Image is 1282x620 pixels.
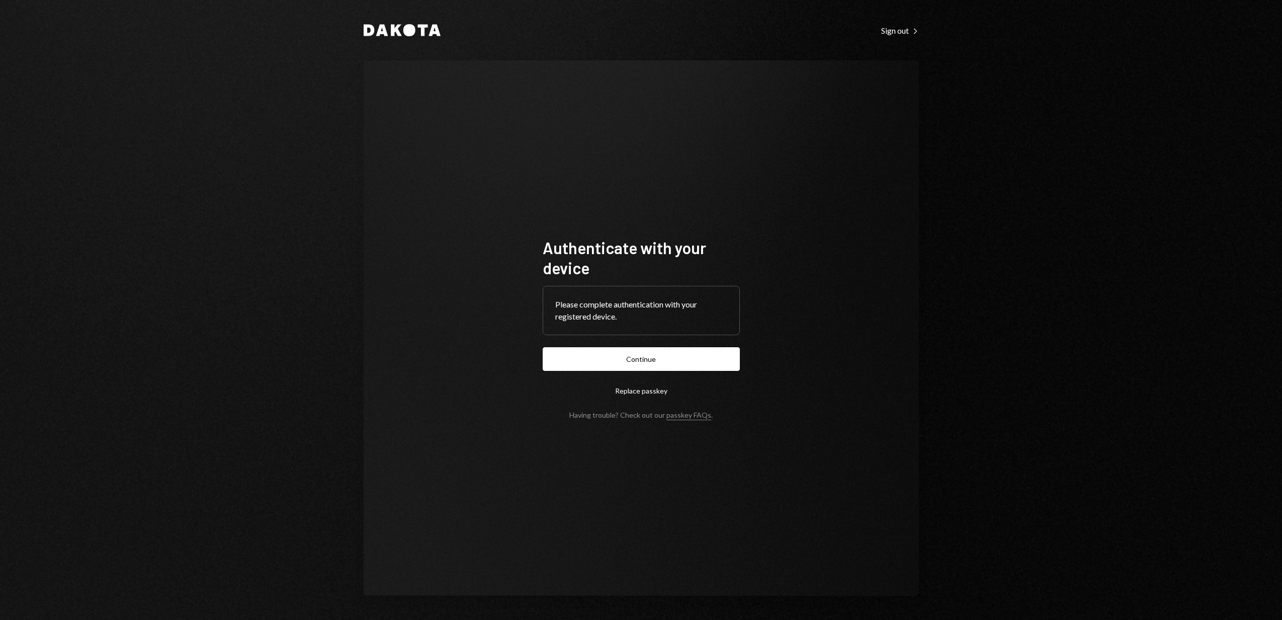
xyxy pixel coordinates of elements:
button: Continue [543,347,740,371]
a: Sign out [881,25,919,36]
div: Having trouble? Check out our . [569,411,713,419]
button: Replace passkey [543,379,740,403]
div: Sign out [881,26,919,36]
div: Please complete authentication with your registered device. [555,298,727,323]
h1: Authenticate with your device [543,238,740,278]
a: passkey FAQs [666,411,711,420]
